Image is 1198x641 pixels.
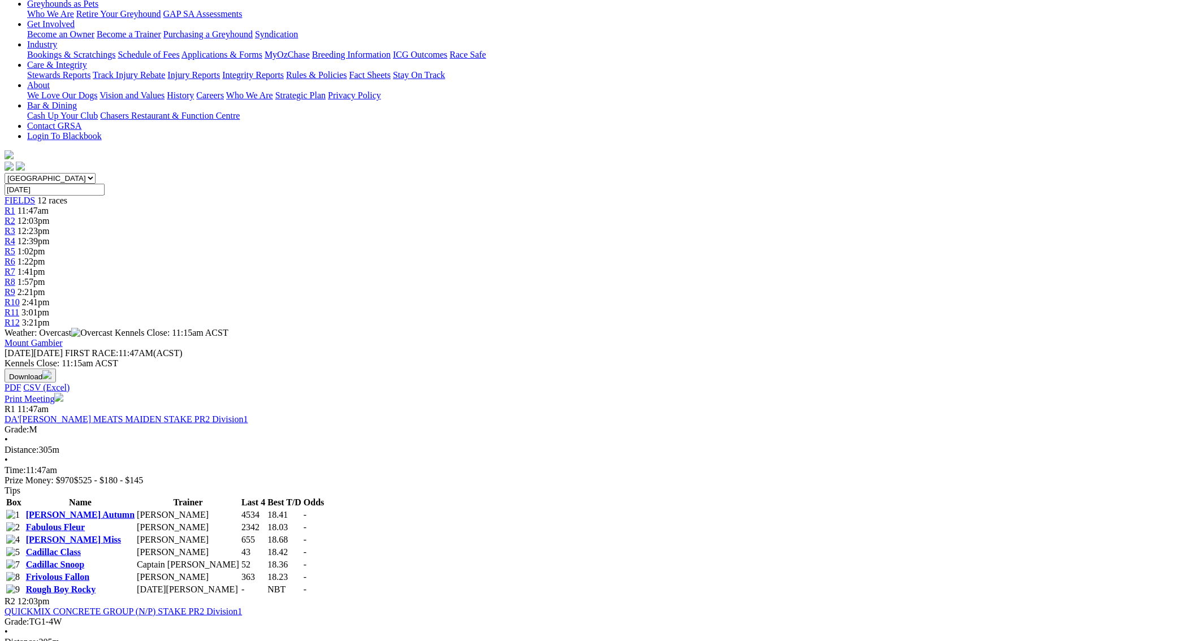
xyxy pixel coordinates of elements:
[74,475,144,485] span: $525 - $180 - $145
[27,80,50,90] a: About
[18,236,50,246] span: 12:39pm
[136,509,240,521] td: [PERSON_NAME]
[100,111,240,120] a: Chasers Restaurant & Function Centre
[5,445,1193,455] div: 305m
[5,216,15,226] span: R2
[267,571,302,583] td: 18.23
[23,383,70,392] a: CSV (Excel)
[181,50,262,59] a: Applications & Forms
[255,29,298,39] a: Syndication
[5,465,26,475] span: Time:
[25,497,135,508] th: Name
[27,111,98,120] a: Cash Up Your Club
[54,393,63,402] img: printer.svg
[37,196,67,205] span: 12 races
[304,572,306,582] span: -
[349,70,391,80] a: Fact Sheets
[267,509,302,521] td: 18.41
[267,547,302,558] td: 18.42
[16,162,25,171] img: twitter.svg
[167,90,194,100] a: History
[267,534,302,545] td: 18.68
[18,596,50,606] span: 12:03pm
[71,328,113,338] img: Overcast
[304,535,306,544] span: -
[26,522,85,532] a: Fabulous Fleur
[27,50,115,59] a: Bookings & Scratchings
[27,101,77,110] a: Bar & Dining
[5,475,1193,486] div: Prize Money: $970
[65,348,118,358] span: FIRST RACE:
[303,497,325,508] th: Odds
[18,257,45,266] span: 1:22pm
[393,70,445,80] a: Stay On Track
[241,509,266,521] td: 4534
[163,9,243,19] a: GAP SA Assessments
[76,9,161,19] a: Retire Your Greyhound
[27,60,87,70] a: Care & Integrity
[26,547,81,557] a: Cadillac Class
[136,559,240,570] td: Captain [PERSON_NAME]
[5,257,15,266] a: R6
[241,522,266,533] td: 2342
[5,196,35,205] a: FIELDS
[5,348,63,358] span: [DATE]
[27,70,1193,80] div: Care & Integrity
[5,206,15,215] a: R1
[393,50,447,59] a: ICG Outcomes
[27,29,94,39] a: Become an Owner
[241,534,266,545] td: 655
[328,90,381,100] a: Privacy Policy
[5,150,14,159] img: logo-grsa-white.png
[118,50,179,59] a: Schedule of Fees
[226,90,273,100] a: Who We Are
[5,297,20,307] a: R10
[42,370,51,379] img: download.svg
[5,617,29,626] span: Grade:
[304,547,306,557] span: -
[6,497,21,507] span: Box
[5,607,242,616] a: QUICKMIX CONCRETE GROUP (N/P) STAKE PR2 Division1
[27,9,74,19] a: Who We Are
[136,522,240,533] td: [PERSON_NAME]
[5,184,105,196] input: Select date
[18,267,45,276] span: 1:41pm
[5,318,20,327] span: R12
[241,571,266,583] td: 363
[5,445,38,454] span: Distance:
[241,497,266,508] th: Last 4
[5,277,15,287] span: R8
[304,510,306,519] span: -
[136,584,240,595] td: [DATE][PERSON_NAME]
[136,534,240,545] td: [PERSON_NAME]
[5,383,1193,393] div: Download
[5,425,1193,435] div: M
[5,307,19,317] a: R11
[5,465,1193,475] div: 11:47am
[18,277,45,287] span: 1:57pm
[267,559,302,570] td: 18.36
[26,584,96,594] a: Rough Boy Rocky
[27,131,102,141] a: Login To Blackbook
[5,226,15,236] a: R3
[5,486,20,495] span: Tips
[27,19,75,29] a: Get Involved
[5,328,115,337] span: Weather: Overcast
[5,267,15,276] a: R7
[222,70,284,80] a: Integrity Reports
[5,246,15,256] span: R5
[27,90,1193,101] div: About
[5,383,21,392] a: PDF
[241,547,266,558] td: 43
[267,522,302,533] td: 18.03
[27,111,1193,121] div: Bar & Dining
[167,70,220,80] a: Injury Reports
[136,571,240,583] td: [PERSON_NAME]
[100,90,165,100] a: Vision and Values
